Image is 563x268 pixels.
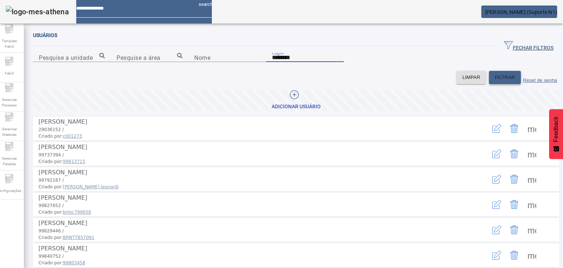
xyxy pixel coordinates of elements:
[6,6,69,18] img: logo-mes-athena
[505,246,523,264] button: Delete
[117,53,183,62] input: Number
[38,184,471,190] span: Criado por:
[505,120,523,137] button: Delete
[272,50,284,55] mat-label: Login
[523,246,541,264] button: Mais
[63,184,119,189] span: [PERSON_NAME].leonardi
[505,145,523,163] button: Delete
[38,260,471,266] span: Criado por:
[505,221,523,239] button: Delete
[39,53,105,62] input: Number
[456,71,486,84] button: LIMPAR
[39,54,93,61] mat-label: Pesquise a unidade
[3,68,16,78] span: Fabril
[63,210,91,215] span: brtec799658
[38,203,64,208] span: 99827652 /
[38,220,87,227] span: [PERSON_NAME]
[194,54,210,61] mat-label: Nome
[38,245,87,252] span: [PERSON_NAME]
[485,9,558,15] span: [PERSON_NAME] (Suporte N1)
[63,134,82,139] span: c001273
[63,260,85,265] span: 99803458
[63,159,85,164] span: 99813715
[33,90,559,111] button: Adicionar Usuário
[504,41,553,52] span: FECHAR FILTROS
[38,169,87,176] span: [PERSON_NAME]
[38,228,64,233] span: 99829446 /
[38,118,87,125] span: [PERSON_NAME]
[38,152,64,157] span: 99737394 /
[38,178,64,183] span: 99792187 /
[38,144,87,151] span: [PERSON_NAME]
[523,170,541,188] button: Mais
[117,54,161,61] mat-label: Pesquise a área
[549,109,563,159] button: Feedback - Mostrar pesquisa
[521,71,559,84] button: Reset de senha
[63,235,95,240] span: BRNTT857091
[272,103,321,111] div: Adicionar Usuário
[523,145,541,163] button: Mais
[38,254,64,259] span: 99840752 /
[462,74,480,81] span: LIMPAR
[38,234,471,241] span: Criado por:
[523,120,541,137] button: Mais
[38,133,471,140] span: Criado por:
[489,71,521,84] button: FILTRAR
[553,116,559,142] span: Feedback
[38,158,471,165] span: Criado por:
[498,40,559,53] button: FECHAR FILTROS
[505,170,523,188] button: Delete
[495,74,515,81] span: FILTRAR
[38,127,64,132] span: 29036152 /
[33,32,57,38] span: Usuários
[523,196,541,213] button: Mais
[505,196,523,213] button: Delete
[523,77,557,83] label: Reset de senha
[523,221,541,239] button: Mais
[38,209,471,216] span: Criado por:
[38,194,87,201] span: [PERSON_NAME]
